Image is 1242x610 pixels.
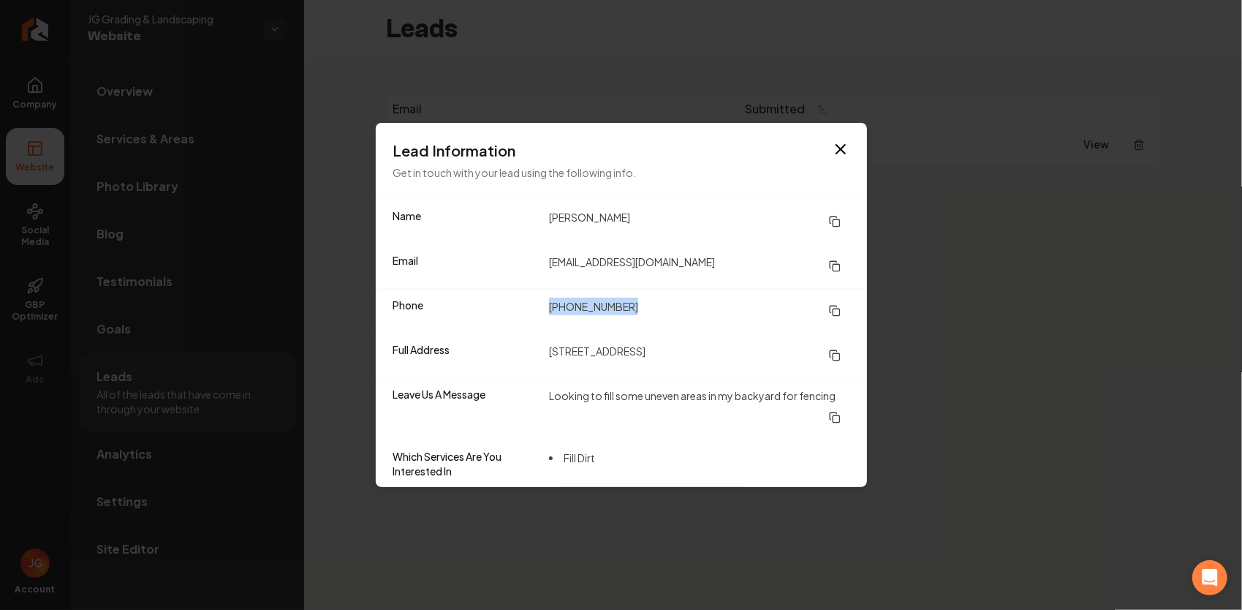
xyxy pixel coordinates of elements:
dt: Which Services Are You Interested In [393,449,537,478]
dd: [STREET_ADDRESS] [549,342,849,369]
p: Get in touch with your lead using the following info. [393,164,849,181]
dt: Phone [393,298,537,324]
li: Fill Dirt [549,449,595,467]
dt: Full Address [393,342,537,369]
dd: [EMAIL_ADDRESS][DOMAIN_NAME] [549,253,849,279]
dd: Looking to fill some uneven areas in my backyard for fencing [549,387,849,431]
dd: [PERSON_NAME] [549,208,849,235]
dt: Leave Us A Message [393,387,537,431]
dd: [PHONE_NUMBER] [549,298,849,324]
dt: Name [393,208,537,235]
dt: Email [393,253,537,279]
h3: Lead Information [393,140,849,161]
